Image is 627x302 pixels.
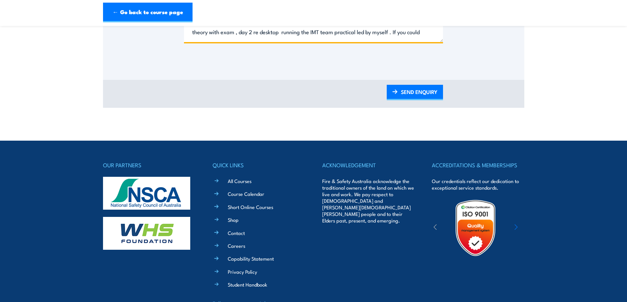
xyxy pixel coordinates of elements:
[228,281,267,288] a: Student Handbook
[322,178,414,224] p: Fire & Safety Australia acknowledge the traditional owners of the land on which we live and work....
[228,177,251,184] a: All Courses
[505,217,562,239] img: ewpa-logo
[432,178,524,191] p: Our credentials reflect our dedication to exceptional service standards.
[228,190,264,197] a: Course Calendar
[213,160,305,170] h4: QUICK LINKS
[228,255,274,262] a: Capability Statement
[228,203,273,210] a: Short Online Courses
[103,217,190,250] img: whs-logo-footer
[228,229,245,236] a: Contact
[432,160,524,170] h4: ACCREDITATIONS & MEMBERSHIPS
[322,160,414,170] h4: ACKNOWLEDGEMENT
[103,160,195,170] h4: OUR PARTNERS
[103,3,193,22] a: ← Go back to course page
[103,177,190,210] img: nsca-logo-footer
[228,268,257,275] a: Privacy Policy
[387,85,443,100] a: SEND ENQUIRY
[228,216,239,223] a: Shop
[447,199,504,257] img: Untitled design (19)
[228,242,245,249] a: Careers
